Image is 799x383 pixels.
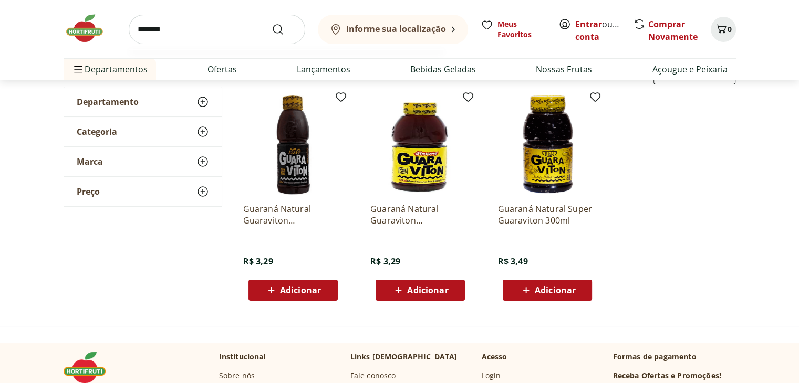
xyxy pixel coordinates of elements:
a: Açougue e Peixaria [652,63,727,76]
a: Bebidas Geladas [410,63,476,76]
h3: Receba Ofertas e Promoções! [613,370,721,381]
a: Sobre nós [219,370,255,381]
a: Guaraná Natural Guaraviton [MEDICAL_DATA] Zero 500ml [243,203,343,226]
span: R$ 3,29 [243,256,273,267]
a: Entrar [575,18,602,30]
input: search [129,15,305,44]
p: Links [DEMOGRAPHIC_DATA] [350,352,458,362]
button: Submit Search [272,23,297,36]
b: Informe sua localização [346,23,446,35]
a: Login [482,370,501,381]
span: Meus Favoritos [497,19,546,40]
span: Adicionar [280,286,321,294]
a: Ofertas [207,63,237,76]
img: Guaraná Natural Super Guaraviton 300ml [497,95,597,195]
button: Adicionar [248,280,338,301]
img: Guaraná Natural Guaraviton Ginseng Zero 500ml [243,95,343,195]
button: Categoria [64,117,222,146]
a: Comprar Novamente [648,18,698,42]
span: ou [575,18,622,43]
a: Lançamentos [297,63,350,76]
a: Guaraná Natural Super Guaraviton 300ml [497,203,597,226]
button: Adicionar [376,280,465,301]
p: Acesso [482,352,507,362]
span: Marca [77,156,103,167]
a: Fale conosco [350,370,396,381]
p: Formas de pagamento [613,352,736,362]
span: R$ 3,29 [370,256,400,267]
button: Menu [72,57,85,82]
img: Hortifruti [64,352,116,383]
span: Departamento [77,97,139,107]
a: Criar conta [575,18,633,42]
img: Guaraná Natural Guaraviton Ginseng 500ml [370,95,470,195]
button: Preço [64,177,222,206]
button: Adicionar [503,280,592,301]
span: 0 [728,24,732,34]
span: Adicionar [407,286,448,294]
span: R$ 3,49 [497,256,527,267]
img: Hortifruti [64,13,116,44]
span: Departamentos [72,57,148,82]
p: Institucional [219,352,266,362]
button: Departamento [64,87,222,116]
a: Meus Favoritos [481,19,546,40]
span: Adicionar [535,286,576,294]
button: Marca [64,147,222,176]
a: Nossas Frutas [536,63,592,76]
button: Carrinho [711,17,736,42]
span: Preço [77,186,100,197]
span: Categoria [77,126,117,137]
button: Informe sua localização [318,15,468,44]
a: Guaraná Natural Guaraviton [MEDICAL_DATA] 500ml [370,203,470,226]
